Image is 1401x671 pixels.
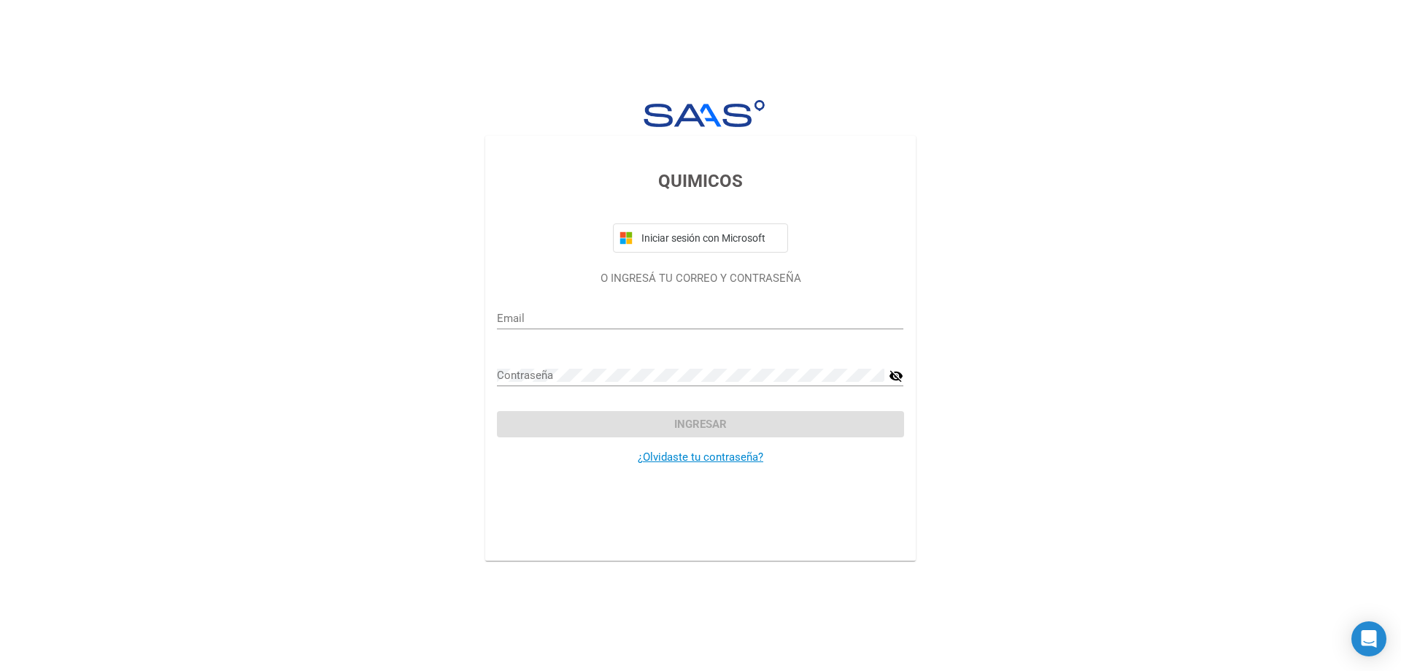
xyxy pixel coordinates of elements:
p: O INGRESÁ TU CORREO Y CONTRASEÑA [497,270,903,287]
mat-icon: visibility_off [889,367,903,385]
button: Ingresar [497,411,903,437]
span: Iniciar sesión con Microsoft [638,232,781,244]
span: Ingresar [674,418,727,431]
a: ¿Olvidaste tu contraseña? [638,450,763,464]
button: Iniciar sesión con Microsoft [613,223,788,253]
h3: QUIMICOS [497,168,903,194]
div: Open Intercom Messenger [1351,621,1386,656]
